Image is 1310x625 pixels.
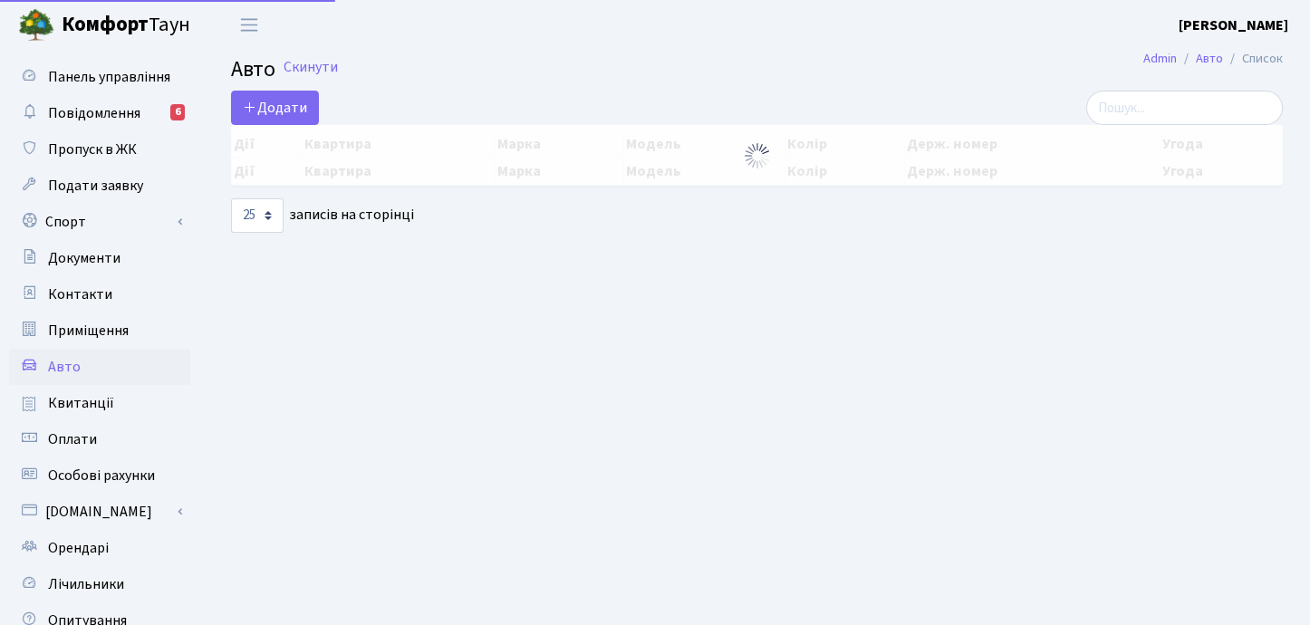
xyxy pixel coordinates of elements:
[48,284,112,304] span: Контакти
[9,95,190,131] a: Повідомлення6
[9,131,190,168] a: Пропуск в ЖК
[48,321,129,341] span: Приміщення
[743,141,772,170] img: Обробка...
[1143,49,1177,68] a: Admin
[170,104,185,120] div: 6
[284,59,338,76] a: Скинути
[62,10,190,41] span: Таун
[231,198,284,233] select: записів на сторінці
[9,530,190,566] a: Орендарі
[9,168,190,204] a: Подати заявку
[9,566,190,602] a: Лічильники
[9,349,190,385] a: Авто
[243,98,307,118] span: Додати
[1223,49,1283,69] li: Список
[48,176,143,196] span: Подати заявку
[9,385,190,421] a: Квитанції
[9,457,190,494] a: Особові рахунки
[1179,14,1288,36] a: [PERSON_NAME]
[48,538,109,558] span: Орендарі
[9,421,190,457] a: Оплати
[9,494,190,530] a: [DOMAIN_NAME]
[48,393,114,413] span: Квитанції
[62,10,149,39] b: Комфорт
[48,248,120,268] span: Документи
[9,204,190,240] a: Спорт
[1179,15,1288,35] b: [PERSON_NAME]
[48,139,137,159] span: Пропуск в ЖК
[48,103,140,123] span: Повідомлення
[48,67,170,87] span: Панель управління
[231,91,319,125] a: Додати
[1196,49,1223,68] a: Авто
[9,240,190,276] a: Документи
[48,466,155,486] span: Особові рахунки
[9,276,190,312] a: Контакти
[231,198,414,233] label: записів на сторінці
[48,429,97,449] span: Оплати
[9,59,190,95] a: Панель управління
[1086,91,1283,125] input: Пошук...
[9,312,190,349] a: Приміщення
[1116,40,1310,78] nav: breadcrumb
[48,574,124,594] span: Лічильники
[48,357,81,377] span: Авто
[231,53,275,85] span: Авто
[18,7,54,43] img: logo.png
[226,10,272,40] button: Переключити навігацію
